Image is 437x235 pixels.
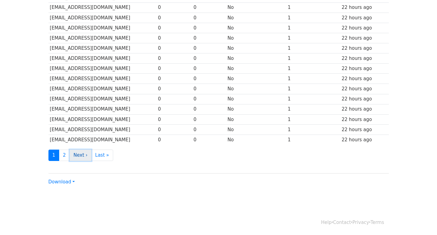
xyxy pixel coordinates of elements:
[192,135,226,145] td: 0
[156,33,192,43] td: 0
[48,43,157,53] td: [EMAIL_ADDRESS][DOMAIN_NAME]
[192,43,226,53] td: 0
[352,220,369,225] a: Privacy
[226,84,286,94] td: No
[286,13,340,23] td: 1
[340,13,389,23] td: 22 hours ago
[321,220,332,225] a: Help
[286,2,340,13] td: 1
[156,84,192,94] td: 0
[156,2,192,13] td: 0
[226,23,286,33] td: No
[333,220,351,225] a: Contact
[340,94,389,104] td: 22 hours ago
[226,2,286,13] td: No
[286,84,340,94] td: 1
[286,114,340,124] td: 1
[340,53,389,64] td: 22 hours ago
[226,114,286,124] td: No
[226,124,286,135] td: No
[286,74,340,84] td: 1
[286,64,340,74] td: 1
[48,23,157,33] td: [EMAIL_ADDRESS][DOMAIN_NAME]
[340,64,389,74] td: 22 hours ago
[406,206,437,235] iframe: Chat Widget
[226,104,286,114] td: No
[156,13,192,23] td: 0
[226,33,286,43] td: No
[192,114,226,124] td: 0
[226,13,286,23] td: No
[156,74,192,84] td: 0
[91,150,113,161] a: Last »
[340,43,389,53] td: 22 hours ago
[192,104,226,114] td: 0
[48,64,157,74] td: [EMAIL_ADDRESS][DOMAIN_NAME]
[340,33,389,43] td: 22 hours ago
[48,135,157,145] td: [EMAIL_ADDRESS][DOMAIN_NAME]
[192,94,226,104] td: 0
[286,43,340,53] td: 1
[192,23,226,33] td: 0
[48,179,75,185] a: Download
[340,135,389,145] td: 22 hours ago
[192,124,226,135] td: 0
[156,23,192,33] td: 0
[226,64,286,74] td: No
[192,64,226,74] td: 0
[340,104,389,114] td: 22 hours ago
[340,2,389,13] td: 22 hours ago
[340,124,389,135] td: 22 hours ago
[286,104,340,114] td: 1
[48,53,157,64] td: [EMAIL_ADDRESS][DOMAIN_NAME]
[286,94,340,104] td: 1
[286,33,340,43] td: 1
[192,33,226,43] td: 0
[70,150,92,161] a: Next ›
[340,114,389,124] td: 22 hours ago
[340,84,389,94] td: 22 hours ago
[48,13,157,23] td: [EMAIL_ADDRESS][DOMAIN_NAME]
[226,74,286,84] td: No
[156,124,192,135] td: 0
[370,220,384,225] a: Terms
[48,33,157,43] td: [EMAIL_ADDRESS][DOMAIN_NAME]
[286,23,340,33] td: 1
[48,74,157,84] td: [EMAIL_ADDRESS][DOMAIN_NAME]
[156,114,192,124] td: 0
[48,124,157,135] td: [EMAIL_ADDRESS][DOMAIN_NAME]
[192,84,226,94] td: 0
[156,94,192,104] td: 0
[48,94,157,104] td: [EMAIL_ADDRESS][DOMAIN_NAME]
[48,84,157,94] td: [EMAIL_ADDRESS][DOMAIN_NAME]
[340,23,389,33] td: 22 hours ago
[156,104,192,114] td: 0
[156,64,192,74] td: 0
[192,74,226,84] td: 0
[48,150,59,161] a: 1
[48,2,157,13] td: [EMAIL_ADDRESS][DOMAIN_NAME]
[226,94,286,104] td: No
[226,43,286,53] td: No
[156,135,192,145] td: 0
[48,114,157,124] td: [EMAIL_ADDRESS][DOMAIN_NAME]
[340,74,389,84] td: 22 hours ago
[156,53,192,64] td: 0
[286,135,340,145] td: 1
[192,13,226,23] td: 0
[156,43,192,53] td: 0
[226,53,286,64] td: No
[286,124,340,135] td: 1
[192,2,226,13] td: 0
[192,53,226,64] td: 0
[59,150,70,161] a: 2
[226,135,286,145] td: No
[48,104,157,114] td: [EMAIL_ADDRESS][DOMAIN_NAME]
[286,53,340,64] td: 1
